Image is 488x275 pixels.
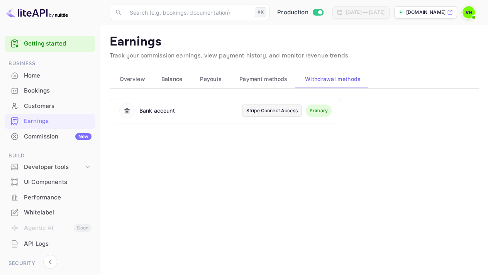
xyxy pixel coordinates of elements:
[277,8,308,17] span: Production
[24,39,91,48] a: Getting started
[24,71,91,80] div: Home
[6,6,68,19] img: LiteAPI logo
[139,106,175,115] div: Bank account
[255,7,266,17] div: ⌘K
[75,133,91,140] div: New
[24,86,91,95] div: Bookings
[5,114,95,128] a: Earnings
[5,114,95,129] div: Earnings
[125,5,252,20] input: Search (e.g. bookings, documentation)
[5,160,95,174] div: Developer tools
[5,190,95,204] a: Performance
[274,8,326,17] div: Switch to Sandbox mode
[24,178,91,187] div: UI Components
[43,255,57,269] button: Collapse navigation
[24,132,91,141] div: Commission
[5,83,95,98] a: Bookings
[24,102,91,111] div: Customers
[310,107,328,114] div: Primary
[120,74,145,84] span: Overview
[5,99,95,113] a: Customers
[5,175,95,189] a: UI Components
[5,36,95,52] div: Getting started
[463,6,475,19] img: VIPrates Hotel-rez.com
[110,51,479,61] p: Track your commission earnings, view payment history, and monitor revenue trends.
[161,74,183,84] span: Balance
[110,70,479,88] div: scrollable auto tabs example
[5,129,95,143] a: CommissionNew
[5,152,95,160] span: Build
[5,236,95,251] a: API Logs
[239,74,288,84] span: Payment methods
[406,9,446,16] p: [DOMAIN_NAME]
[305,74,361,84] span: Withdrawal methods
[242,105,302,117] a: Stripe Connect Access
[246,107,298,114] div: Stripe Connect Access
[5,236,95,251] div: API Logs
[5,68,95,83] a: Home
[24,163,84,172] div: Developer tools
[5,259,95,268] span: Security
[5,59,95,68] span: Business
[24,208,91,217] div: Whitelabel
[110,34,479,50] p: Earnings
[24,193,91,202] div: Performance
[5,175,95,190] div: UI Components
[24,117,91,126] div: Earnings
[24,240,91,248] div: API Logs
[346,9,385,16] div: [DATE] — [DATE]
[5,205,95,219] a: Whitelabel
[200,74,222,84] span: Payouts
[5,99,95,114] div: Customers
